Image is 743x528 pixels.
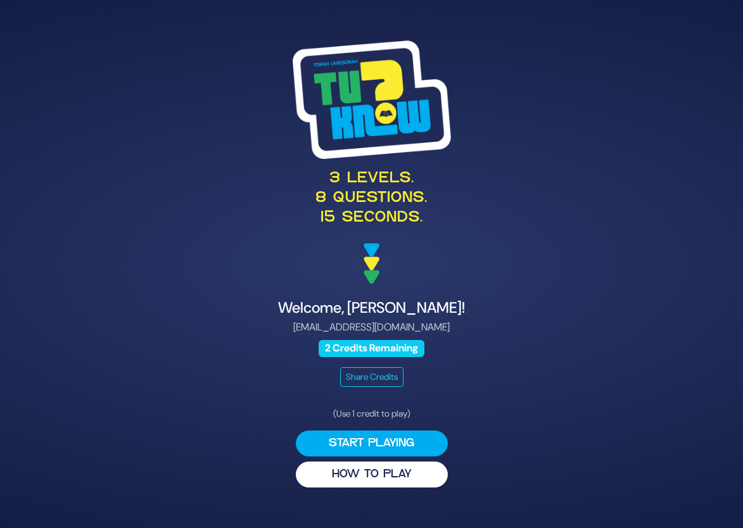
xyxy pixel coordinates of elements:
button: Start Playing [296,431,448,456]
span: 2 Credits Remaining [319,340,425,357]
img: Tournament Logo [293,41,451,158]
p: 3 levels. 8 questions. 15 seconds. [63,169,681,229]
p: [EMAIL_ADDRESS][DOMAIN_NAME] [63,320,681,335]
button: HOW TO PLAY [296,462,448,487]
button: Share Credits [340,367,403,387]
img: decoration arrows [364,243,379,284]
p: (Use 1 credit to play) [296,407,448,420]
h4: Welcome, [PERSON_NAME]! [63,299,681,317]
